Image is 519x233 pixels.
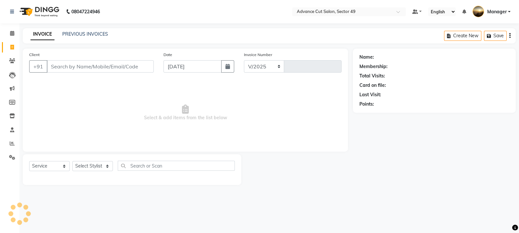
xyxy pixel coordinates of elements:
img: Manager [473,6,484,17]
a: INVOICE [30,29,54,40]
img: logo [17,3,61,21]
div: Card on file: [359,82,386,89]
label: Date [163,52,172,58]
button: +91 [29,60,47,73]
button: Create New [444,31,481,41]
span: Select & add items from the list below [29,80,342,145]
input: Search or Scan [118,161,235,171]
a: PREVIOUS INVOICES [62,31,108,37]
div: Membership: [359,63,388,70]
span: Manager [487,8,507,15]
label: Client [29,52,40,58]
div: Total Visits: [359,73,385,79]
div: Points: [359,101,374,108]
div: Last Visit: [359,91,381,98]
button: Save [484,31,507,41]
div: Name: [359,54,374,61]
input: Search by Name/Mobile/Email/Code [47,60,154,73]
label: Invoice Number [244,52,272,58]
b: 08047224946 [71,3,100,21]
